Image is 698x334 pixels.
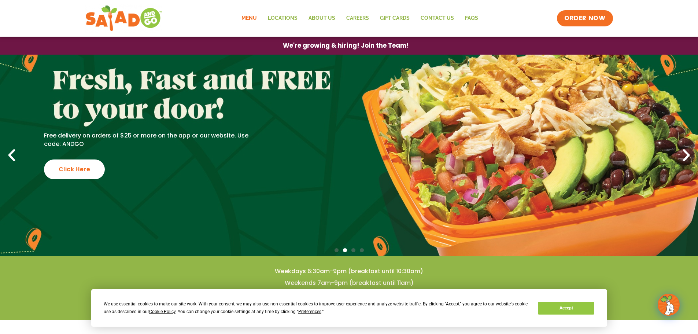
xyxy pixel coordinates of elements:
a: ORDER NOW [557,10,613,26]
a: Menu [236,10,262,27]
div: Cookie Consent Prompt [91,289,607,327]
span: Go to slide 3 [351,248,355,252]
a: Careers [341,10,374,27]
div: Next slide [678,147,694,164]
span: We're growing & hiring! Join the Team! [283,43,409,49]
a: GIFT CARDS [374,10,415,27]
button: Accept [538,302,594,315]
span: Preferences [298,309,321,314]
a: FAQs [459,10,484,27]
h4: Weekdays 6:30am-9pm (breakfast until 10:30am) [15,267,683,275]
p: Free delivery on orders of $25 or more on the app or our website. Use code: ANDGO [44,132,260,148]
img: new-SAG-logo-768×292 [85,4,163,33]
h4: Weekends 7am-9pm (breakfast until 11am) [15,279,683,287]
div: Previous slide [4,147,20,164]
img: wpChatIcon [658,294,679,315]
span: Go to slide 2 [343,248,347,252]
span: ORDER NOW [564,14,605,23]
a: Contact Us [415,10,459,27]
div: We use essential cookies to make our site work. With your consent, we may also use non-essential ... [104,300,529,316]
span: Cookie Policy [149,309,176,314]
a: About Us [303,10,341,27]
a: Locations [262,10,303,27]
div: Click Here [44,159,105,179]
span: Go to slide 4 [360,248,364,252]
nav: Menu [236,10,484,27]
a: We're growing & hiring! Join the Team! [272,37,420,54]
span: Go to slide 1 [335,248,339,252]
